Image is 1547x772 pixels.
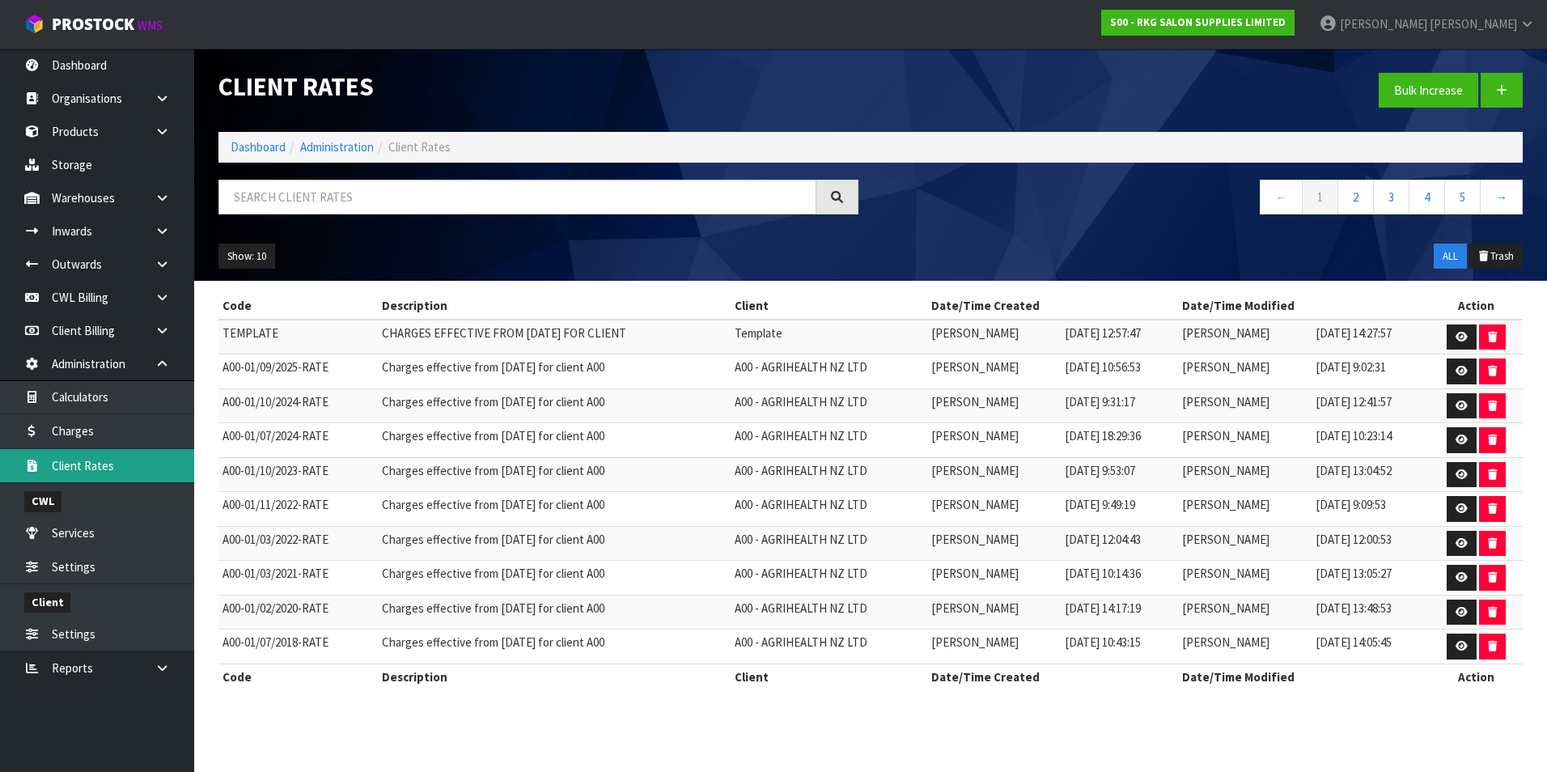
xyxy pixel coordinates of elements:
th: Date/Time Modified [1178,293,1429,319]
th: Action [1429,293,1523,319]
td: Charges effective from [DATE] for client A00 [378,457,731,492]
td: [PERSON_NAME] [1178,492,1312,527]
td: [DATE] 18:29:36 [1061,423,1178,458]
td: [PERSON_NAME] [927,423,1061,458]
strong: S00 - RKG SALON SUPPLIES LIMITED [1110,15,1286,29]
td: [DATE] 10:56:53 [1061,354,1178,389]
td: [PERSON_NAME] [1178,561,1312,596]
a: Dashboard [231,139,286,155]
td: [DATE] 9:09:53 [1312,492,1429,527]
td: [DATE] 10:43:15 [1061,630,1178,664]
small: WMS [138,18,163,33]
td: [PERSON_NAME] [927,492,1061,527]
span: A00 - AGRIHEALTH NZ LTD [735,428,867,443]
td: [DATE] 10:14:36 [1061,561,1178,596]
td: [DATE] 13:04:52 [1312,457,1429,492]
td: [DATE] 13:05:27 [1312,561,1429,596]
th: Client [731,293,927,319]
td: Charges effective from [DATE] for client A00 [378,595,731,630]
td: [PERSON_NAME] [1178,354,1312,389]
td: Charges effective from [DATE] for client A00 [378,630,731,664]
td: [PERSON_NAME] [927,457,1061,492]
th: Date/Time Created [927,664,1178,689]
td: [PERSON_NAME] [1178,630,1312,664]
th: Date/Time Modified [1178,664,1429,689]
td: Charges effective from [DATE] for client A00 [378,388,731,423]
input: Search client rates [218,180,816,214]
span: [PERSON_NAME] [1430,16,1517,32]
button: ALL [1434,244,1467,269]
button: Show: 10 [218,244,275,269]
td: CHARGES EFFECTIVE FROM [DATE] FOR CLIENT [378,320,731,354]
a: 4 [1409,180,1445,214]
td: A00-01/11/2022-RATE [218,492,378,527]
td: [DATE] 13:48:53 [1312,595,1429,630]
td: TEMPLATE [218,320,378,354]
span: Template [735,325,782,341]
span: A00 - AGRIHEALTH NZ LTD [735,394,867,409]
td: [DATE] 12:04:43 [1061,526,1178,561]
td: [DATE] 12:00:53 [1312,526,1429,561]
td: [PERSON_NAME] [927,320,1061,354]
a: 2 [1337,180,1374,214]
td: Charges effective from [DATE] for client A00 [378,526,731,561]
td: [DATE] 14:17:19 [1061,595,1178,630]
td: [PERSON_NAME] [1178,526,1312,561]
td: [PERSON_NAME] [927,388,1061,423]
span: Client [24,592,70,613]
img: cube-alt.png [24,14,45,34]
a: ← [1260,180,1303,214]
a: 1 [1302,180,1338,214]
a: Administration [300,139,374,155]
th: Action [1429,664,1523,689]
td: [PERSON_NAME] [927,595,1061,630]
span: A00 - AGRIHEALTH NZ LTD [735,566,867,581]
a: 5 [1444,180,1481,214]
td: Charges effective from [DATE] for client A00 [378,423,731,458]
td: [PERSON_NAME] [927,526,1061,561]
td: [PERSON_NAME] [1178,423,1312,458]
td: [DATE] 9:49:19 [1061,492,1178,527]
td: Charges effective from [DATE] for client A00 [378,492,731,527]
th: Code [218,293,378,319]
td: A00-01/07/2018-RATE [218,630,378,664]
td: [DATE] 14:05:45 [1312,630,1429,664]
td: [PERSON_NAME] [927,630,1061,664]
td: [DATE] 10:23:14 [1312,423,1429,458]
span: A00 - AGRIHEALTH NZ LTD [735,600,867,616]
td: [DATE] 9:53:07 [1061,457,1178,492]
button: Trash [1469,244,1523,269]
span: A00 - AGRIHEALTH NZ LTD [735,634,867,650]
td: Charges effective from [DATE] for client A00 [378,354,731,389]
td: Charges effective from [DATE] for client A00 [378,561,731,596]
td: [DATE] 12:41:57 [1312,388,1429,423]
th: Description [378,664,731,689]
td: [PERSON_NAME] [1178,320,1312,354]
span: Client Rates [388,139,451,155]
td: A00-01/02/2020-RATE [218,595,378,630]
td: [DATE] 9:02:31 [1312,354,1429,389]
th: Date/Time Created [927,293,1178,319]
th: Description [378,293,731,319]
button: Bulk Increase [1379,73,1478,108]
td: [DATE] 14:27:57 [1312,320,1429,354]
td: A00-01/03/2022-RATE [218,526,378,561]
h1: Client Rates [218,73,858,101]
td: [DATE] 12:57:47 [1061,320,1178,354]
td: [PERSON_NAME] [927,561,1061,596]
nav: Page navigation [883,180,1523,219]
td: [PERSON_NAME] [927,354,1061,389]
td: A00-01/07/2024-RATE [218,423,378,458]
th: Client [731,664,927,689]
a: S00 - RKG SALON SUPPLIES LIMITED [1101,10,1295,36]
span: ProStock [52,14,134,35]
td: [DATE] 9:31:17 [1061,388,1178,423]
span: [PERSON_NAME] [1340,16,1427,32]
a: → [1480,180,1523,214]
td: [PERSON_NAME] [1178,388,1312,423]
td: [PERSON_NAME] [1178,457,1312,492]
td: [PERSON_NAME] [1178,595,1312,630]
td: A00-01/10/2024-RATE [218,388,378,423]
span: A00 - AGRIHEALTH NZ LTD [735,532,867,547]
td: A00-01/09/2025-RATE [218,354,378,389]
